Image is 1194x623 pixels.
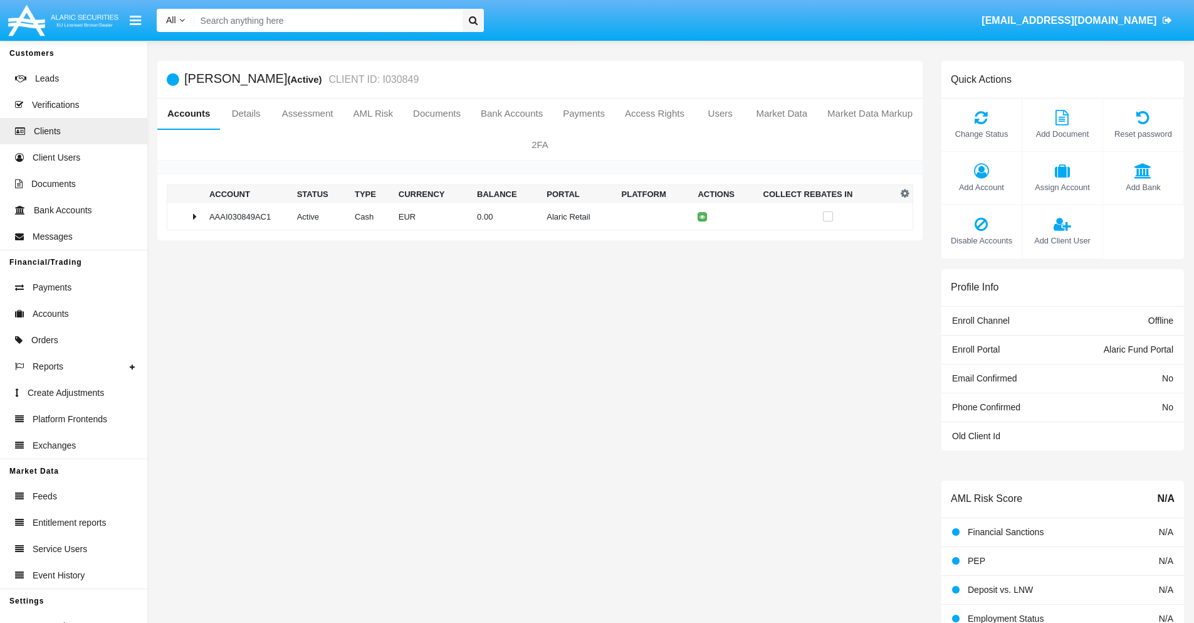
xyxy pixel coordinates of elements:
a: Assessment [272,99,343,129]
span: Payments [33,281,71,294]
span: Add Account [948,181,1015,193]
span: Disable Accounts [948,235,1015,247]
td: 0.00 [472,203,542,230]
th: Type [350,185,394,204]
span: Add Document [1029,128,1096,140]
span: Alaric Fund Portal [1104,344,1173,354]
span: Client Users [33,151,80,164]
span: Reports [33,360,63,373]
h6: Profile Info [951,281,998,293]
div: (Active) [287,72,325,87]
span: All [166,15,176,25]
td: AAAI030849AC1 [204,203,292,230]
span: Orders [31,334,58,347]
td: EUR [394,203,472,230]
th: Currency [394,185,472,204]
td: Cash [350,203,394,230]
small: CLIENT ID: I030849 [326,75,419,85]
th: Balance [472,185,542,204]
span: Add Bank [1109,181,1177,193]
input: Search [194,9,458,32]
span: Create Adjustments [28,386,104,400]
a: Bank Accounts [471,99,553,129]
span: N/A [1157,491,1175,506]
span: Reset password [1109,128,1177,140]
span: N/A [1159,556,1173,566]
th: Status [292,185,350,204]
span: N/A [1159,585,1173,595]
span: Phone Confirmed [952,402,1020,412]
span: No [1162,373,1173,383]
th: Platform [617,185,693,204]
span: Documents [31,178,76,191]
span: Clients [34,125,61,138]
a: Payments [553,99,615,129]
span: Change Status [948,128,1015,140]
h5: [PERSON_NAME] [184,72,419,87]
span: No [1162,402,1173,412]
a: 2FA [157,130,923,160]
span: Exchanges [33,439,76,452]
span: Financial Sanctions [968,527,1044,537]
a: Access Rights [615,99,694,129]
a: [EMAIL_ADDRESS][DOMAIN_NAME] [976,3,1178,38]
th: Collect Rebates In [758,185,898,204]
span: PEP [968,556,985,566]
a: Market Data Markup [817,99,923,129]
span: Entitlement reports [33,516,107,530]
th: Portal [542,185,616,204]
span: Leads [35,72,59,85]
span: Event History [33,569,85,582]
span: [EMAIL_ADDRESS][DOMAIN_NAME] [982,15,1156,26]
a: Users [694,99,746,129]
span: Bank Accounts [34,204,92,217]
span: Messages [33,230,73,243]
span: N/A [1159,527,1173,537]
span: Platform Frontends [33,413,107,426]
span: Deposit vs. LNW [968,585,1033,595]
span: Service Users [33,543,87,556]
h6: AML Risk Score [951,493,1022,504]
span: Email Confirmed [952,373,1017,383]
span: Offline [1148,316,1173,326]
span: Feeds [33,490,57,503]
span: Old Client Id [952,431,1000,441]
a: Documents [403,99,471,129]
td: Alaric Retail [542,203,616,230]
a: Details [220,99,271,129]
span: Enroll Portal [952,344,1000,354]
span: Accounts [33,307,69,321]
span: Add Client User [1029,235,1096,247]
a: AML Risk [343,99,403,129]
a: Accounts [157,99,220,129]
a: All [157,14,194,27]
img: Logo image [6,2,120,39]
span: Assign Account [1029,181,1096,193]
td: Active [292,203,350,230]
h6: Quick Actions [951,73,1012,85]
th: Account [204,185,292,204]
span: Verifications [32,99,79,112]
a: Market Data [746,99,817,129]
th: Actions [693,185,758,204]
span: Enroll Channel [952,316,1010,326]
